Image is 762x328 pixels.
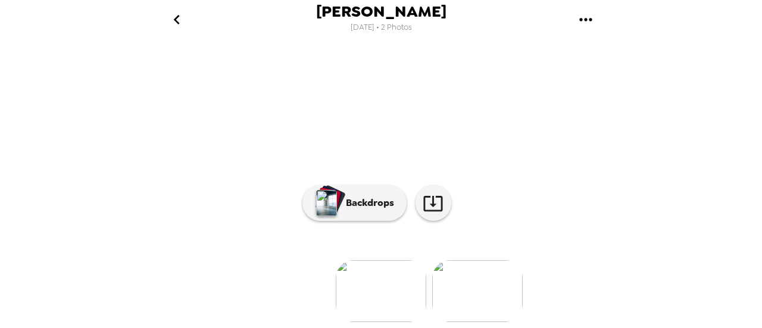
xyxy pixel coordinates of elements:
[316,4,446,20] span: [PERSON_NAME]
[432,260,523,322] img: gallery
[336,260,426,322] img: gallery
[340,196,394,210] p: Backdrops
[351,20,412,36] span: [DATE] • 2 Photos
[302,185,407,221] button: Backdrops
